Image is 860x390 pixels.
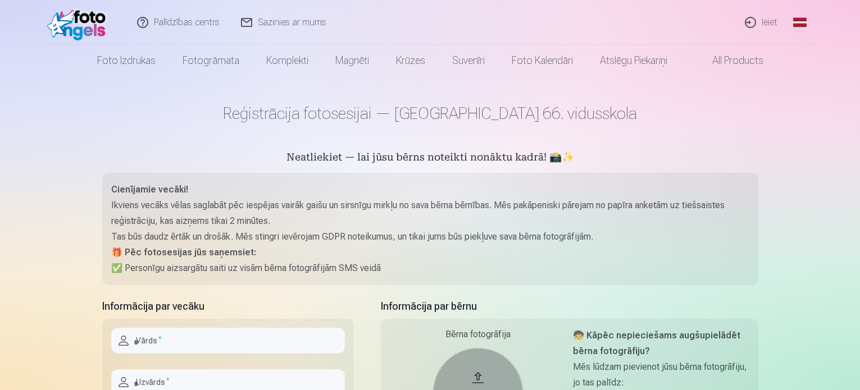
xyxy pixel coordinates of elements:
[102,150,758,166] h5: Neatliekiet — lai jūsu bērns noteikti nonāktu kadrā! 📸✨
[383,45,439,76] a: Krūzes
[47,4,112,40] img: /fa1
[586,45,681,76] a: Atslēgu piekariņi
[111,198,749,229] p: Ikviens vecāks vēlas saglabāt pēc iespējas vairāk gaišu un sirsnīgu mirkļu no sava bērna bērnības...
[439,45,498,76] a: Suvenīri
[322,45,383,76] a: Magnēti
[381,299,758,314] h5: Informācija par bērnu
[111,260,749,276] p: ✅ Personīgu aizsargātu saiti uz visām bērna fotogrāfijām SMS veidā
[111,184,188,195] strong: Cienījamie vecāki!
[111,229,749,245] p: Tas būs daudz ērtāk un drošāk. Mēs stingri ievērojam GDPR noteikumus, un tikai jums būs piekļuve ...
[111,247,256,258] strong: 🎁 Pēc fotosesijas jūs saņemsiet:
[102,103,758,123] h1: Reģistrācija fotosesijai — [GEOGRAPHIC_DATA] 66. vidusskola
[681,45,777,76] a: All products
[253,45,322,76] a: Komplekti
[573,330,740,356] strong: 🧒 Kāpēc nepieciešams augšupielādēt bērna fotogrāfiju?
[169,45,253,76] a: Fotogrāmata
[498,45,586,76] a: Foto kalendāri
[84,45,169,76] a: Foto izdrukas
[390,328,566,341] div: Bērna fotogrāfija
[102,299,354,314] h5: Informācija par vecāku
